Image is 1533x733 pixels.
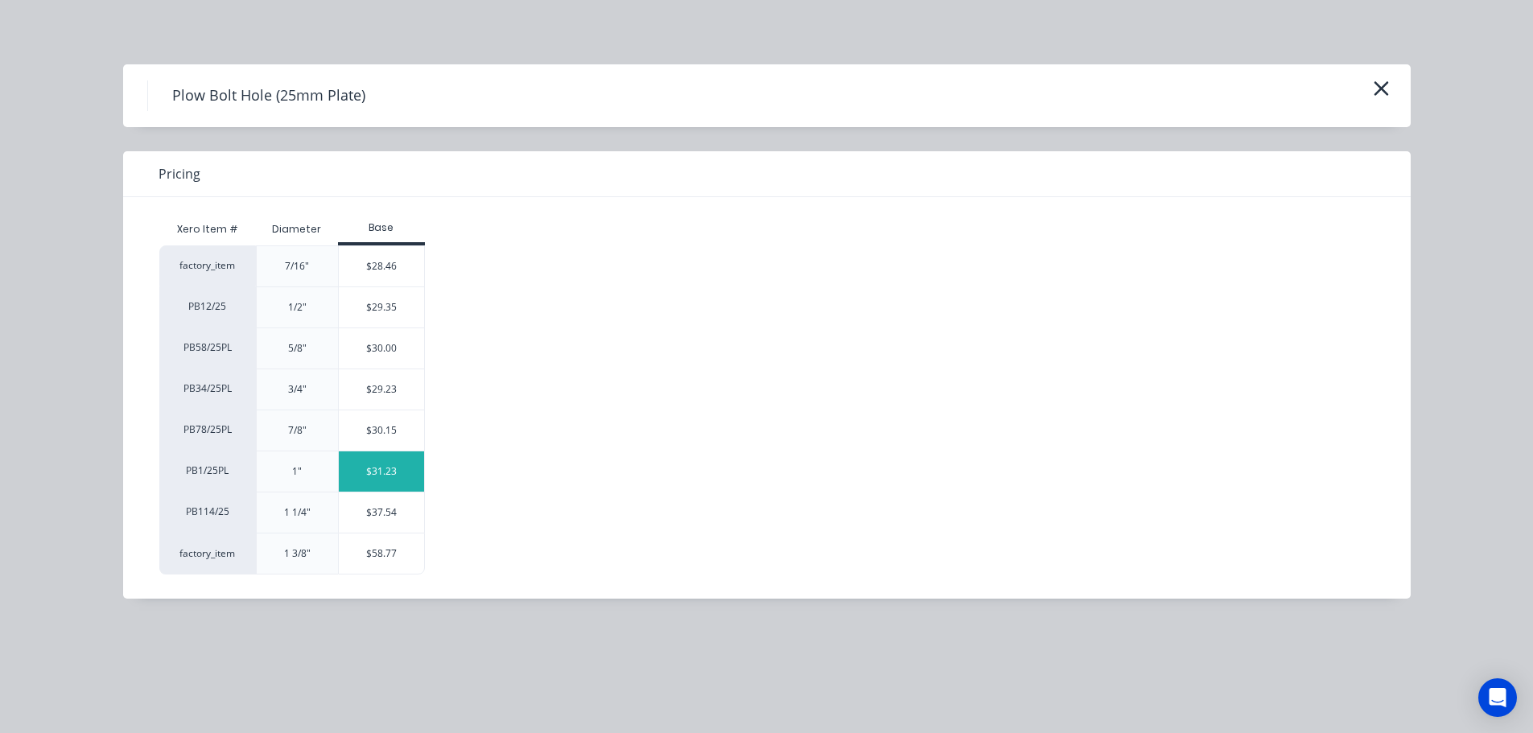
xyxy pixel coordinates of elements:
div: 1 3/8" [284,546,311,561]
div: $29.23 [339,369,425,410]
div: $31.23 [339,451,425,492]
div: PB12/25 [159,286,256,327]
div: $37.54 [339,492,425,533]
div: 1 1/4" [284,505,311,520]
div: factory_item [159,533,256,574]
div: PB114/25 [159,492,256,533]
div: $28.46 [339,246,425,286]
div: PB58/25PL [159,327,256,369]
h4: Plow Bolt Hole (25mm Plate) [147,80,389,111]
div: PB78/25PL [159,410,256,451]
div: 5/8" [288,341,307,356]
div: $30.15 [339,410,425,451]
div: 7/8" [288,423,307,438]
div: Base [338,220,426,235]
div: $29.35 [339,287,425,327]
div: factory_item [159,245,256,286]
div: Open Intercom Messenger [1478,678,1517,717]
div: $30.00 [339,328,425,369]
div: 7/16" [285,259,309,274]
div: PB34/25PL [159,369,256,410]
div: 1/2" [288,300,307,315]
span: Pricing [159,164,200,183]
div: PB1/25PL [159,451,256,492]
div: 1" [292,464,302,479]
div: $58.77 [339,533,425,574]
div: Xero Item # [159,213,256,245]
div: 3/4" [288,382,307,397]
div: Diameter [259,209,334,249]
